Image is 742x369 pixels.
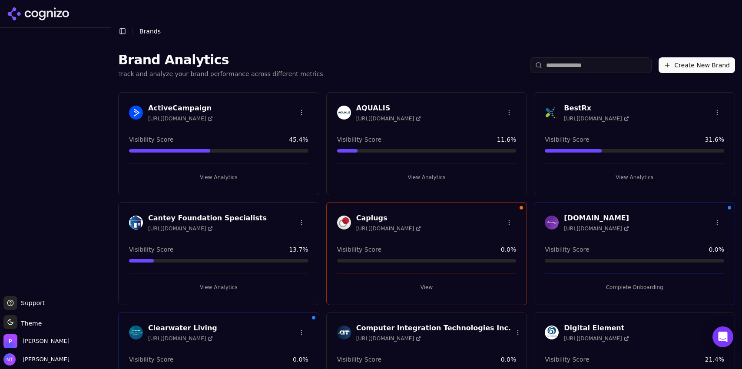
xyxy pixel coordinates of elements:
[148,225,213,232] span: [URL][DOMAIN_NAME]
[356,225,421,232] span: [URL][DOMAIN_NAME]
[148,115,213,122] span: [URL][DOMAIN_NAME]
[709,245,724,254] span: 0.0 %
[545,170,724,184] button: View Analytics
[564,115,629,122] span: [URL][DOMAIN_NAME]
[337,280,517,294] button: View
[356,323,511,333] h3: Computer Integration Technologies Inc.
[129,280,308,294] button: View Analytics
[129,170,308,184] button: View Analytics
[129,245,173,254] span: Visibility Score
[3,353,16,366] img: Nate Tower
[356,335,421,342] span: [URL][DOMAIN_NAME]
[148,323,217,333] h3: Clearwater Living
[17,320,42,327] span: Theme
[17,299,45,307] span: Support
[497,135,516,144] span: 11.6 %
[501,245,517,254] span: 0.0 %
[337,216,351,229] img: Caplugs
[3,353,70,366] button: Open user button
[129,106,143,120] img: ActiveCampaign
[564,323,629,333] h3: Digital Element
[337,355,381,364] span: Visibility Score
[337,326,351,339] img: Computer Integration Technologies Inc.
[545,326,559,339] img: Digital Element
[139,27,161,36] nav: breadcrumb
[356,103,421,113] h3: AQUALIS
[564,335,629,342] span: [URL][DOMAIN_NAME]
[337,135,381,144] span: Visibility Score
[545,245,589,254] span: Visibility Score
[356,213,421,223] h3: Caplugs
[337,245,381,254] span: Visibility Score
[545,280,724,294] button: Complete Onboarding
[289,245,308,254] span: 13.7 %
[148,103,213,113] h3: ActiveCampaign
[289,135,308,144] span: 45.4 %
[3,334,70,348] button: Open organization switcher
[356,115,421,122] span: [URL][DOMAIN_NAME]
[118,52,323,68] h1: Brand Analytics
[564,103,629,113] h3: BestRx
[148,213,267,223] h3: Cantey Foundation Specialists
[659,57,735,73] button: Create New Brand
[129,135,173,144] span: Visibility Score
[3,334,17,348] img: Perrill
[545,106,559,120] img: BestRx
[293,355,308,364] span: 0.0 %
[545,135,589,144] span: Visibility Score
[545,355,589,364] span: Visibility Score
[705,135,724,144] span: 31.6 %
[118,70,323,78] p: Track and analyze your brand performance across different metrics
[19,356,70,363] span: [PERSON_NAME]
[564,225,629,232] span: [URL][DOMAIN_NAME]
[129,355,173,364] span: Visibility Score
[148,335,213,342] span: [URL][DOMAIN_NAME]
[545,216,559,229] img: Cars.com
[712,326,733,347] div: Open Intercom Messenger
[23,337,70,345] span: Perrill
[564,213,629,223] h3: [DOMAIN_NAME]
[129,326,143,339] img: Clearwater Living
[705,355,724,364] span: 21.4 %
[139,28,161,35] span: Brands
[501,355,517,364] span: 0.0 %
[337,170,517,184] button: View Analytics
[129,216,143,229] img: Cantey Foundation Specialists
[337,106,351,120] img: AQUALIS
